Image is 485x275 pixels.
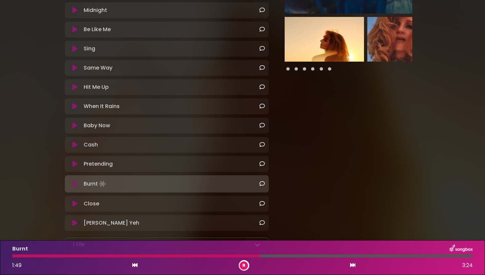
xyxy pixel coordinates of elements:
img: 4ssFRILrSmiHyOJxFADs [285,17,364,62]
p: [PERSON_NAME] Yeh [84,219,139,227]
p: Sing [84,45,95,53]
img: eExlhzcSdahVESdAeJiH [367,17,447,62]
p: Be Like Me [84,26,111,33]
img: songbox-logo-white.png [450,245,473,253]
p: Close [84,200,99,208]
p: Same Way [84,64,112,72]
span: 1:49 [12,261,21,269]
p: Baby Now [84,122,110,130]
p: When It Rains [84,102,120,110]
p: Midnight [84,6,107,14]
p: Burnt [12,245,28,253]
p: Hit Me Up [84,83,109,91]
img: waveform4.gif [98,179,107,189]
p: Cash [84,141,98,149]
span: 3:24 [462,261,473,269]
p: Pretending [84,160,113,168]
p: Burnt [84,179,107,189]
